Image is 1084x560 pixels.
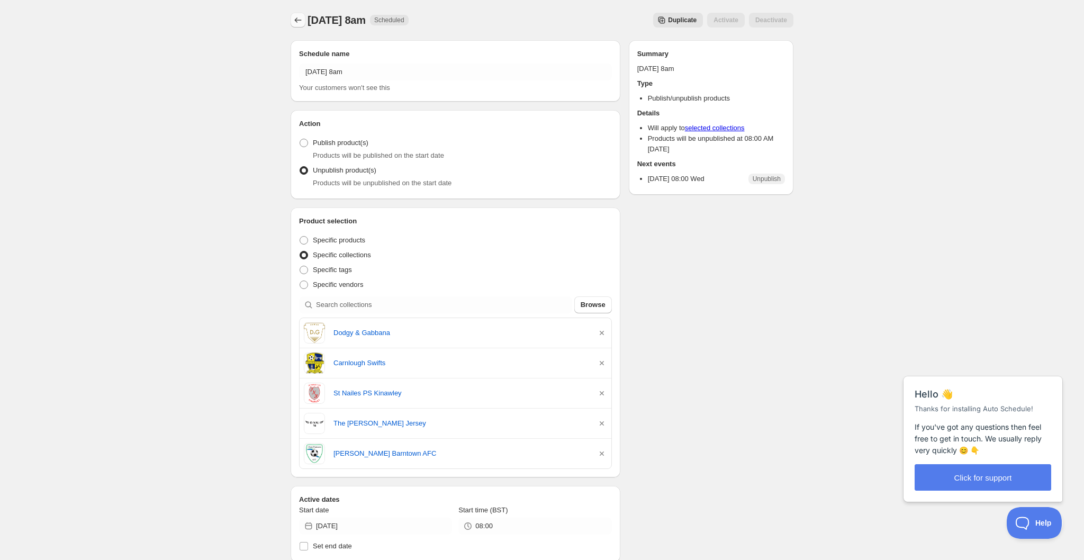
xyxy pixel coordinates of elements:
h2: Details [637,108,785,119]
li: Products will be unpublished at 08:00 AM [DATE] [648,133,785,155]
p: [DATE] 08:00 Wed [648,174,704,184]
h2: Product selection [299,216,612,227]
h2: Type [637,78,785,89]
span: Products will be published on the start date [313,151,444,159]
span: [DATE] 8am [308,14,366,26]
a: Carnlough Swifts [333,358,588,368]
span: Start time (BST) [458,506,508,514]
span: Specific vendors [313,281,363,288]
button: Schedules [291,13,305,28]
a: The [PERSON_NAME] Jersey [333,418,588,429]
h2: Summary [637,49,785,59]
h2: Action [299,119,612,129]
p: [DATE] 8am [637,64,785,74]
span: Unpublish product(s) [313,166,376,174]
a: selected collections [685,124,745,132]
span: Start date [299,506,329,514]
a: [PERSON_NAME] Barntown AFC [333,448,588,459]
a: St Nailes PS Kinawley [333,388,588,399]
span: Your customers won't see this [299,84,390,92]
span: Unpublish [753,175,781,183]
iframe: Help Scout Beacon - Messages and Notifications [898,350,1069,507]
span: Products will be unpublished on the start date [313,179,451,187]
span: Specific tags [313,266,352,274]
span: Set end date [313,542,352,550]
span: Publish product(s) [313,139,368,147]
li: Will apply to [648,123,785,133]
span: Scheduled [374,16,404,24]
span: Specific products [313,236,365,244]
li: Publish/unpublish products [648,93,785,104]
input: Search collections [316,296,572,313]
a: Dodgy & Gabbana [333,328,588,338]
button: Secondary action label [653,13,703,28]
iframe: Help Scout Beacon - Open [1007,507,1063,539]
span: Browse [581,300,606,310]
button: Browse [574,296,612,313]
span: Duplicate [668,16,697,24]
h2: Active dates [299,494,612,505]
h2: Next events [637,159,785,169]
h2: Schedule name [299,49,612,59]
span: Specific collections [313,251,371,259]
